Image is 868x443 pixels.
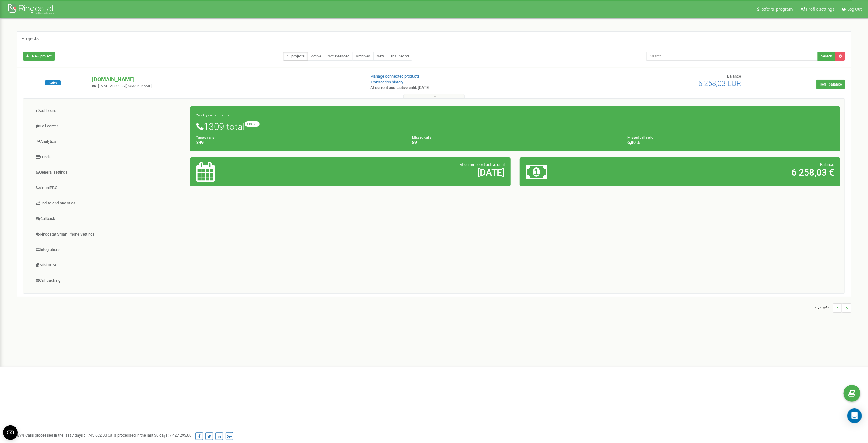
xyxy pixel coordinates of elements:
small: Missed call ratio [627,136,653,140]
a: New project [23,52,55,61]
span: [EMAIL_ADDRESS][DOMAIN_NAME] [98,84,152,88]
nav: ... [815,297,851,319]
input: Search [646,52,818,61]
a: All projects [283,52,308,61]
a: New [373,52,387,61]
a: Manage connected products [370,74,420,79]
a: Trial period [387,52,412,61]
a: Integrations [28,242,190,257]
h2: [DATE] [302,167,505,178]
a: VirtualPBX [28,181,190,196]
p: [DOMAIN_NAME] [92,75,360,83]
a: Active [308,52,324,61]
h4: 6,80 % [627,140,834,145]
a: Callback [28,211,190,226]
a: Archived [353,52,374,61]
span: 6 258,03 EUR [699,79,741,88]
h5: Projects [21,36,39,42]
span: Balance [727,74,741,79]
p: At current cost active until: [DATE] [370,85,569,91]
a: Funds [28,150,190,165]
a: Call tracking [28,273,190,288]
a: Not extended [324,52,353,61]
small: Weekly call statistics [196,113,229,117]
h4: 349 [196,140,403,145]
span: Active [45,80,61,85]
h2: 6 258,03 € [632,167,834,178]
small: Target calls [196,136,214,140]
a: Ringostat Smart Phone Settings [28,227,190,242]
a: Call center [28,119,190,134]
small: +10 [245,121,260,127]
h4: 89 [412,140,619,145]
a: General settings [28,165,190,180]
span: At current cost active until [460,162,505,167]
button: Search [818,52,836,61]
a: Transaction history [370,80,403,84]
h1: 1309 total [196,121,834,132]
a: Dashboard [28,103,190,118]
span: Profile settings [806,7,834,12]
button: Open CMP widget [3,425,18,440]
span: Log Out [847,7,862,12]
span: 1 - 1 of 1 [815,303,833,313]
div: Open Intercom Messenger [847,408,862,423]
a: Refill balance [816,80,845,89]
span: Balance [820,162,834,167]
a: Mini CRM [28,258,190,273]
span: Referral program [760,7,793,12]
small: Missed calls [412,136,432,140]
a: End-to-end analytics [28,196,190,211]
a: Analytics [28,134,190,149]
